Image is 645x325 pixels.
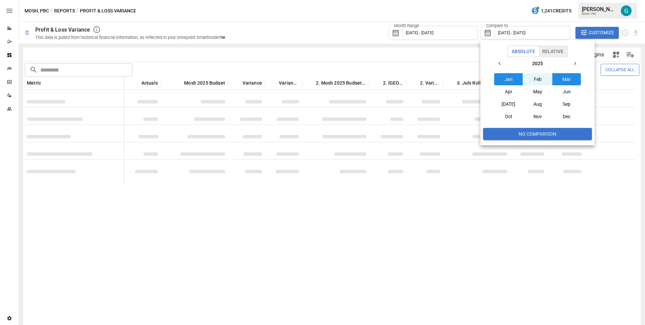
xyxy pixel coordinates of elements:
[494,73,523,85] button: Jan
[539,46,567,56] button: Relative
[523,73,552,85] button: Feb
[552,86,581,98] button: Jun
[552,73,581,85] button: Mar
[494,98,523,110] button: [DATE]
[508,46,539,56] button: Absolute
[494,86,523,98] button: Apr
[506,57,569,69] button: 2025
[523,110,552,123] button: Nov
[494,110,523,123] button: Oct
[552,110,581,123] button: Dec
[483,128,592,140] button: No Comparison
[523,98,552,110] button: Aug
[552,98,581,110] button: Sep
[523,86,552,98] button: May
